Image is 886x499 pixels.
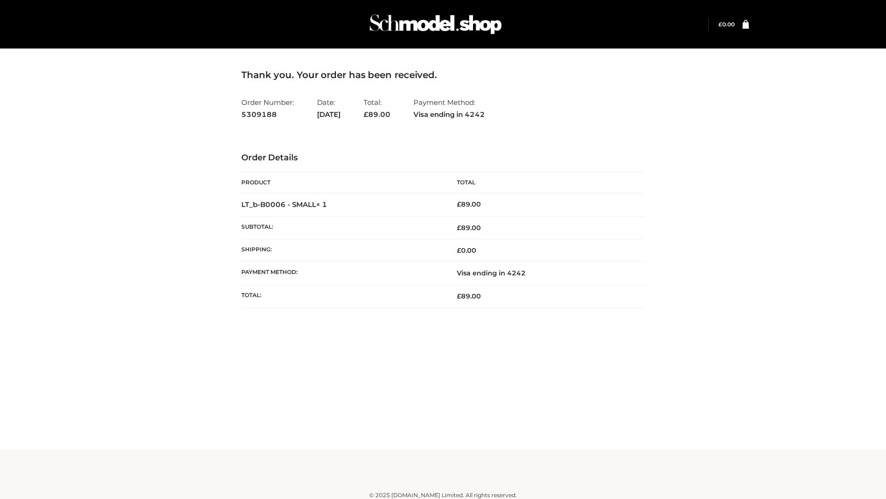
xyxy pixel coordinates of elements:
[241,69,645,80] h3: Thank you. Your order has been received.
[241,109,294,121] strong: 5309188
[457,200,461,208] span: £
[413,94,485,122] li: Payment Method:
[241,153,645,163] h3: Order Details
[317,94,341,122] li: Date:
[364,94,390,122] li: Total:
[457,292,461,300] span: £
[718,21,722,28] span: £
[364,110,390,119] span: 89.00
[413,109,485,121] strong: Visa ending in 4242
[241,172,443,193] th: Product
[443,262,645,285] td: Visa ending in 4242
[241,285,443,307] th: Total:
[241,216,443,239] th: Subtotal:
[241,200,327,209] strong: LT_b-B0006 - SMALL
[457,200,481,208] bdi: 89.00
[457,224,481,232] span: 89.00
[457,292,481,300] span: 89.00
[241,94,294,122] li: Order Number:
[241,239,443,262] th: Shipping:
[364,110,368,119] span: £
[718,21,735,28] bdi: 0.00
[316,200,327,209] strong: × 1
[317,109,341,121] strong: [DATE]
[443,172,645,193] th: Total
[241,262,443,285] th: Payment method:
[457,246,461,255] span: £
[366,6,505,43] img: Schmodel Admin 964
[718,21,735,28] a: £0.00
[457,246,476,255] bdi: 0.00
[457,224,461,232] span: £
